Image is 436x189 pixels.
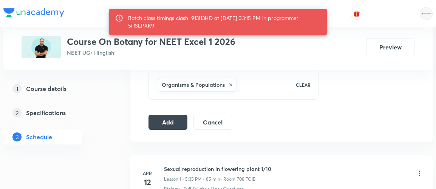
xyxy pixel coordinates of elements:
[22,36,61,58] img: 58525516-66EF-4963-A79D-64A9C2E88101_plus.png
[353,10,360,17] img: avatar
[12,84,22,93] p: 1
[351,8,363,20] button: avatar
[12,132,22,141] p: 3
[193,115,232,130] button: Cancel
[26,84,66,93] h5: Course details
[67,49,235,57] p: NEET UG • Hinglish
[162,81,225,89] h6: Organisms & Populations
[420,7,433,20] img: Rahul Mishra
[67,36,235,47] h3: Course On Botany for NEET Excel 1 2026
[12,108,22,117] p: 2
[366,38,414,56] button: Preview
[3,105,106,120] a: 2Specifications
[3,81,106,96] a: 1Course details
[164,176,220,183] p: Lesson 1 • 5:35 PM • 85 min
[26,108,66,117] h5: Specifications
[148,115,187,130] button: Add
[140,177,155,188] h4: 12
[220,176,256,183] p: • Room 708 TOIB
[128,11,321,32] div: Batch class timings clash. 913I13HD at [DATE] 03:15 PM in programme: 5HSLPXK9
[3,8,64,17] img: Company Logo
[3,8,64,19] a: Company Logo
[296,81,311,88] p: CLEAR
[26,132,52,141] h5: Schedule
[164,165,271,173] h6: Sexual reproduction in flowering plant 1/10
[140,170,155,177] h6: Apr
